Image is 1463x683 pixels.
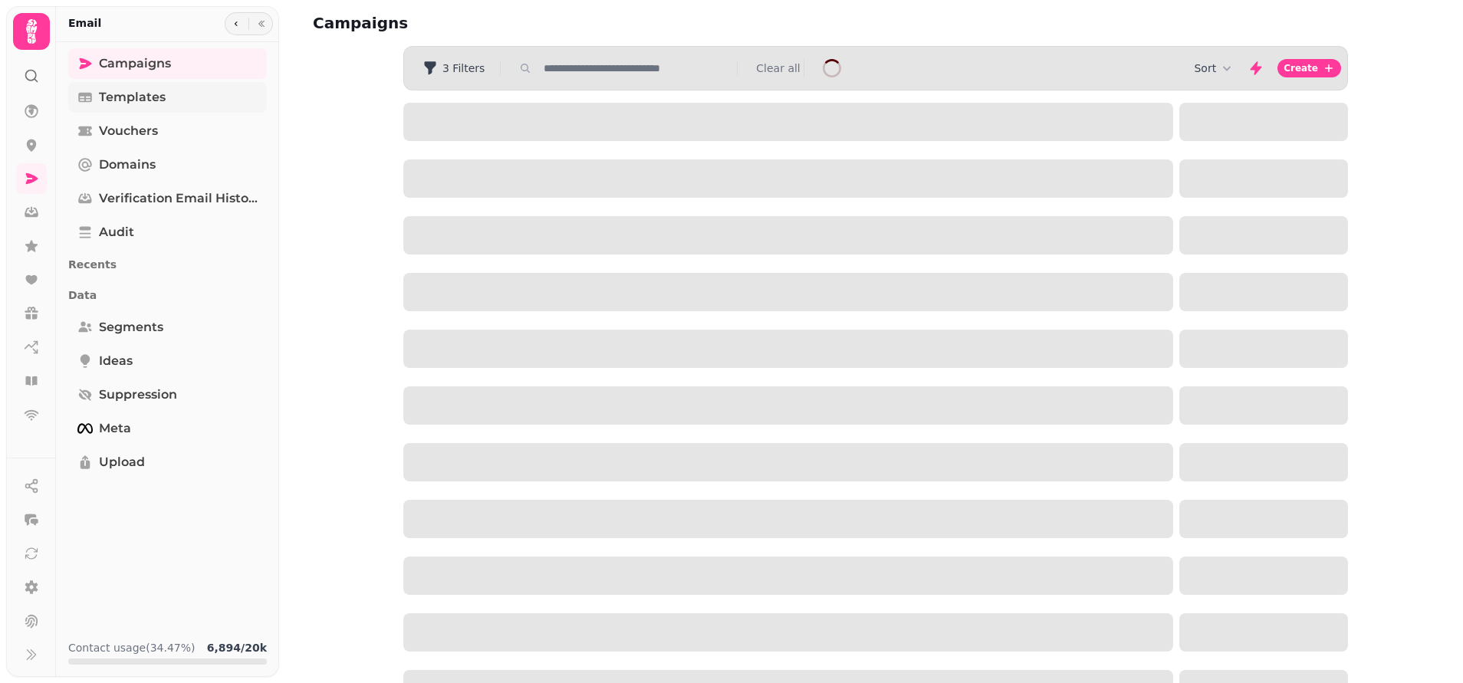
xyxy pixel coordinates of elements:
span: Campaigns [99,54,171,73]
a: Ideas [68,346,267,376]
button: Create [1277,59,1341,77]
button: Clear all [756,61,800,76]
span: 3 Filters [442,63,485,74]
b: 6,894 / 20k [207,642,267,654]
a: Meta [68,413,267,444]
span: Vouchers [99,122,158,140]
span: Ideas [99,352,133,370]
span: Segments [99,318,163,337]
a: Upload [68,447,267,478]
a: Templates [68,82,267,113]
span: Domains [99,156,156,174]
span: Meta [99,419,131,438]
nav: Tabs [56,42,279,628]
a: Campaigns [68,48,267,79]
a: Domains [68,149,267,180]
span: Templates [99,88,166,107]
span: Audit [99,223,134,241]
span: Create [1284,64,1318,73]
p: Recents [68,251,267,278]
p: Contact usage (34.47%) [68,640,195,655]
span: Verification email history [99,189,258,208]
span: Suppression [99,386,177,404]
button: Sort [1194,61,1235,76]
a: Segments [68,312,267,343]
a: Suppression [68,379,267,410]
p: Data [68,281,267,309]
h2: Campaigns [313,12,607,34]
a: Verification email history [68,183,267,214]
a: Vouchers [68,116,267,146]
a: Audit [68,217,267,248]
h2: Email [68,15,101,31]
span: Upload [99,453,145,471]
button: 3 Filters [410,56,497,80]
